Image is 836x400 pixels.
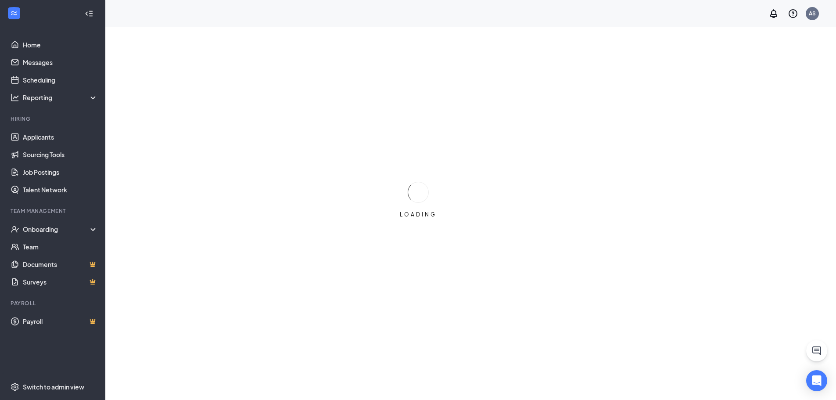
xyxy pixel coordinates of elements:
[85,9,93,18] svg: Collapse
[11,299,96,307] div: Payroll
[23,256,98,273] a: DocumentsCrown
[811,346,822,356] svg: ChatActive
[809,10,816,17] div: AS
[23,382,84,391] div: Switch to admin view
[396,211,440,218] div: LOADING
[23,225,90,234] div: Onboarding
[11,225,19,234] svg: UserCheck
[788,8,798,19] svg: QuestionInfo
[23,146,98,163] a: Sourcing Tools
[806,370,827,391] div: Open Intercom Messenger
[23,93,98,102] div: Reporting
[11,115,96,123] div: Hiring
[23,163,98,181] a: Job Postings
[768,8,779,19] svg: Notifications
[23,273,98,291] a: SurveysCrown
[23,128,98,146] a: Applicants
[11,93,19,102] svg: Analysis
[23,54,98,71] a: Messages
[23,71,98,89] a: Scheduling
[11,382,19,391] svg: Settings
[23,313,98,330] a: PayrollCrown
[806,340,827,361] button: ChatActive
[10,9,18,18] svg: WorkstreamLogo
[23,181,98,198] a: Talent Network
[11,207,96,215] div: Team Management
[23,238,98,256] a: Team
[23,36,98,54] a: Home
